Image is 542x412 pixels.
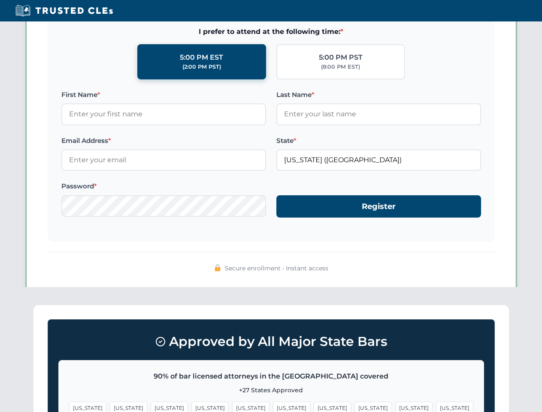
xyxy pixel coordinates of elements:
[61,149,266,171] input: Enter your email
[182,63,221,71] div: (2:00 PM PST)
[61,90,266,100] label: First Name
[276,195,481,218] button: Register
[319,52,363,63] div: 5:00 PM PST
[276,90,481,100] label: Last Name
[214,264,221,271] img: 🔒
[225,264,328,273] span: Secure enrollment • Instant access
[180,52,223,63] div: 5:00 PM EST
[276,149,481,171] input: California (CA)
[61,103,266,125] input: Enter your first name
[61,26,481,37] span: I prefer to attend at the following time:
[13,4,115,17] img: Trusted CLEs
[69,385,473,395] p: +27 States Approved
[276,136,481,146] label: State
[61,181,266,191] label: Password
[69,371,473,382] p: 90% of bar licensed attorneys in the [GEOGRAPHIC_DATA] covered
[61,136,266,146] label: Email Address
[321,63,360,71] div: (8:00 PM EST)
[58,330,484,353] h3: Approved by All Major State Bars
[276,103,481,125] input: Enter your last name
